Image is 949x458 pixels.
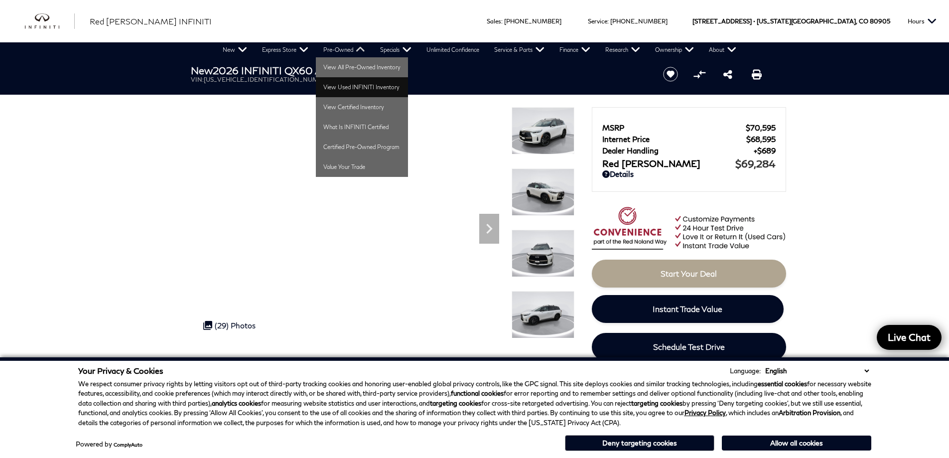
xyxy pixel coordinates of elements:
button: Compare Vehicle [692,67,707,82]
span: MSRP [602,123,746,132]
a: Privacy Policy [684,409,726,417]
a: New [215,42,255,57]
a: Specials [373,42,419,57]
span: Red [PERSON_NAME] [602,158,735,169]
span: Internet Price [602,135,746,144]
div: Powered by [76,441,142,448]
div: Language: [730,368,761,374]
span: Dealer Handling [602,146,754,155]
span: Live Chat [883,331,936,343]
span: VIN: [191,76,204,83]
button: Allow all cookies [722,436,871,451]
div: Next [479,214,499,244]
a: Ownership [648,42,701,57]
a: MSRP $70,595 [602,123,776,132]
span: $68,595 [746,135,776,144]
iframe: Interactive Walkaround/Photo gallery of the vehicle/product [191,107,504,342]
img: New 2026 2T RAD WHT INFINITI AUTOGRAPH AWD image 4 [512,291,574,338]
span: : [501,17,503,25]
a: Start Your Deal [592,260,786,288]
a: infiniti [25,13,75,29]
a: Certified Pre-Owned Program [316,137,408,157]
strong: analytics cookies [212,399,261,407]
a: Internet Price $68,595 [602,135,776,144]
span: Start Your Deal [661,269,717,278]
a: Details [602,169,776,178]
button: Deny targeting cookies [565,435,714,451]
a: [PHONE_NUMBER] [504,17,561,25]
strong: essential cookies [758,380,807,388]
img: New 2026 2T RAD WHT INFINITI AUTOGRAPH AWD image 3 [512,230,574,277]
a: Express Store [255,42,316,57]
span: Red [PERSON_NAME] INFINITI [90,16,212,26]
a: View Used INFINITI Inventory [316,77,408,97]
span: Service [588,17,607,25]
h1: 2026 INFINITI QX60 AUTOGRAPH AWD [191,65,647,76]
a: Live Chat [877,325,942,350]
strong: targeting cookies [430,399,481,407]
select: Language Select [763,366,871,376]
span: Sales [487,17,501,25]
span: $69,284 [735,157,776,169]
nav: Main Navigation [215,42,744,57]
span: $689 [754,146,776,155]
a: What Is INFINITI Certified [316,117,408,137]
a: Dealer Handling $689 [602,146,776,155]
img: INFINITI [25,13,75,29]
a: View All Pre-Owned Inventory [316,57,408,77]
p: We respect consumer privacy rights by letting visitors opt out of third-party tracking cookies an... [78,379,871,428]
strong: New [191,64,213,76]
strong: targeting cookies [631,399,682,407]
a: Instant Trade Value [592,295,784,323]
a: Unlimited Confidence [419,42,487,57]
a: Share this New 2026 INFINITI QX60 AUTOGRAPH AWD [723,68,732,80]
a: Value Your Trade [316,157,408,177]
a: ComplyAuto [114,442,142,448]
a: [STREET_ADDRESS] • [US_STATE][GEOGRAPHIC_DATA], CO 80905 [692,17,890,25]
span: : [607,17,609,25]
a: Pre-Owned [316,42,373,57]
span: Instant Trade Value [653,304,722,313]
span: [US_VEHICLE_IDENTIFICATION_NUMBER] [204,76,332,83]
a: Finance [552,42,598,57]
a: Service & Parts [487,42,552,57]
a: Print this New 2026 INFINITI QX60 AUTOGRAPH AWD [752,68,762,80]
a: [PHONE_NUMBER] [610,17,668,25]
strong: functional cookies [451,389,504,397]
img: New 2026 2T RAD WHT INFINITI AUTOGRAPH AWD image 2 [512,168,574,216]
a: View Certified Inventory [316,97,408,117]
span: Schedule Test Drive [653,342,725,351]
div: (29) Photos [198,316,261,335]
a: Red [PERSON_NAME] INFINITI [90,15,212,27]
span: $70,595 [746,123,776,132]
a: Schedule Test Drive [592,333,786,361]
strong: Arbitration Provision [779,409,840,417]
span: Your Privacy & Cookies [78,366,163,375]
a: About [701,42,744,57]
button: Save vehicle [660,66,681,82]
a: Red [PERSON_NAME] $69,284 [602,157,776,169]
img: New 2026 2T RAD WHT INFINITI AUTOGRAPH AWD image 1 [512,107,574,154]
a: Research [598,42,648,57]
